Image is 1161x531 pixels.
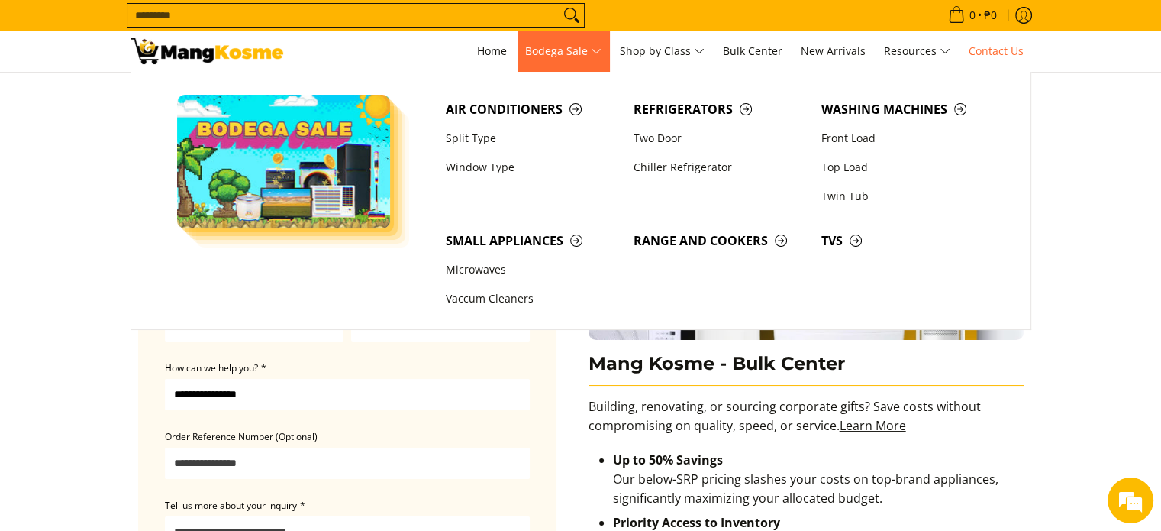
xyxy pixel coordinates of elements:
span: Home [477,44,507,58]
a: Shop by Class [612,31,712,72]
span: Shop by Class [620,42,705,61]
a: Split Type [438,124,626,153]
span: Contact Us [969,44,1024,58]
a: Learn More [840,417,906,434]
span: Refrigerators [634,100,806,119]
p: Building, renovating, or sourcing corporate gifts? Save costs without compromising on quality, sp... [589,397,1024,451]
span: Order Reference Number (Optional) [165,430,318,443]
strong: Up to 50% Savings [613,452,723,468]
img: Contact Us Today! l Mang Kosme - Home Appliance Warehouse Sale [131,38,283,64]
span: Tell us more about your inquiry [165,499,297,512]
span: Bulk Center [723,44,782,58]
a: Two Door [626,124,814,153]
a: Bodega Sale [518,31,609,72]
strong: Priority Access to Inventory [613,514,780,531]
a: Home [469,31,514,72]
span: How can we help you? [165,361,258,374]
span: Resources [884,42,950,61]
a: Top Load [814,153,1001,182]
a: TVs [814,226,1001,255]
span: Small Appliances [446,232,618,251]
span: TVs [821,232,994,251]
span: New Arrivals [801,44,866,58]
span: Washing Machines [821,100,994,119]
a: Window Type [438,153,626,182]
span: We're online! [89,165,211,319]
a: Air Conditioners [438,95,626,124]
a: Contact Us [961,31,1031,72]
a: Refrigerators [626,95,814,124]
span: Air Conditioners [446,100,618,119]
textarea: Type your message and hit 'Enter' [8,362,291,416]
a: Range and Cookers [626,226,814,255]
a: Washing Machines [814,95,1001,124]
a: Small Appliances [438,226,626,255]
a: Front Load [814,124,1001,153]
a: New Arrivals [793,31,873,72]
span: Bodega Sale [525,42,601,61]
a: Bulk Center [715,31,790,72]
img: Bodega Sale [177,95,391,228]
div: Minimize live chat window [250,8,287,44]
nav: Main Menu [298,31,1031,72]
a: Microwaves [438,256,626,285]
button: Search [560,4,584,27]
h3: Mang Kosme - Bulk Center [589,352,1024,387]
span: Range and Cookers [634,232,806,251]
span: ₱0 [982,10,999,21]
a: Resources [876,31,958,72]
div: Chat with us now [79,86,256,105]
span: 0 [967,10,978,21]
li: Our below-SRP pricing slashes your costs on top-brand appliances, significantly maximizing your a... [613,451,1024,513]
a: Chiller Refrigerator [626,153,814,182]
span: • [943,7,1001,24]
a: Twin Tub [814,182,1001,211]
a: Vaccum Cleaners [438,285,626,314]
